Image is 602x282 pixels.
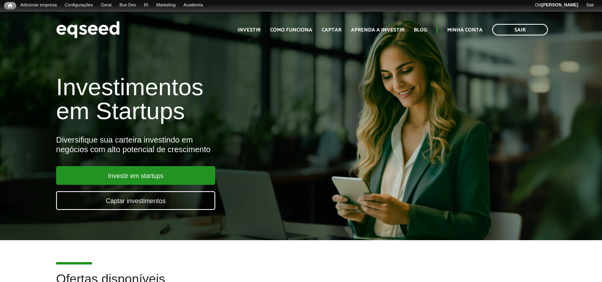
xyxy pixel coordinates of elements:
a: Captar [322,27,341,33]
a: Sair [582,2,598,8]
a: RI [140,2,152,8]
a: Marketing [152,2,179,8]
a: Investir [238,27,261,33]
a: Aprenda a investir [351,27,404,33]
a: Minha conta [447,27,483,33]
h1: Investimentos em Startups [56,75,345,123]
a: Configurações [61,2,97,8]
a: Blog [414,27,427,33]
a: Adicionar empresa [16,2,61,8]
a: Investir em startups [56,166,215,185]
a: Sair [492,24,548,35]
span: Início [8,3,12,8]
a: Bus Dev [115,2,140,8]
a: Início [4,2,16,10]
a: Olá[PERSON_NAME] [531,2,582,8]
a: Geral [97,2,115,8]
a: Academia [179,2,207,8]
a: Captar investimentos [56,191,215,210]
div: Diversifique sua carteira investindo em negócios com alto potencial de crescimento [56,135,345,154]
a: Como funciona [270,27,312,33]
img: EqSeed [56,19,120,40]
strong: [PERSON_NAME] [542,2,578,7]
